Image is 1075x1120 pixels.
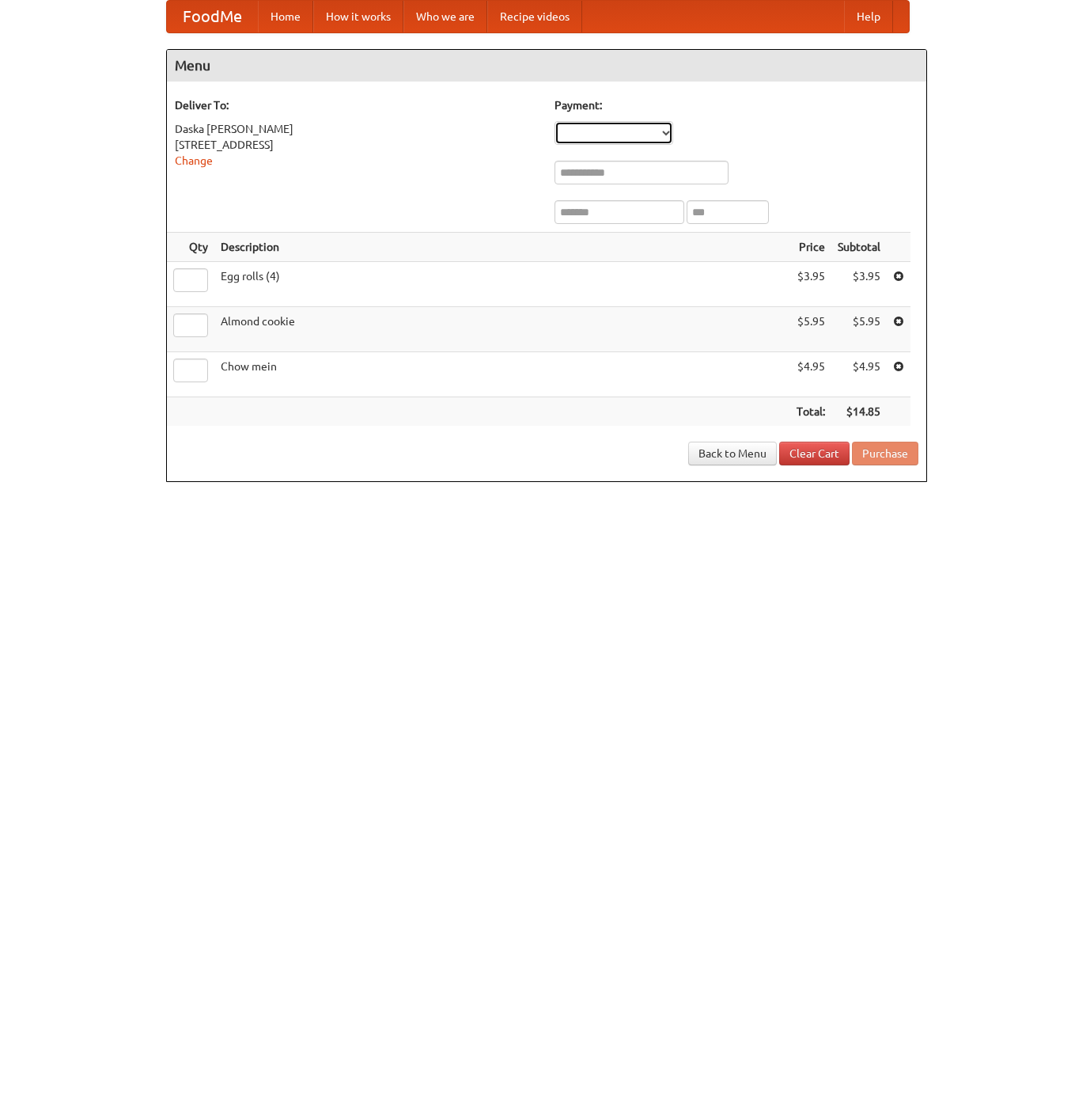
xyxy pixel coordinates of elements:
h5: Deliver To: [175,97,539,113]
th: Qty [167,233,214,262]
a: Back to Menu [688,442,777,465]
th: Price [790,233,831,262]
th: Description [214,233,790,262]
td: Almond cookie [214,307,790,352]
a: Home [258,1,313,32]
h4: Menu [167,50,926,82]
a: Recipe videos [487,1,582,32]
th: Subtotal [831,233,887,262]
td: $3.95 [831,262,887,307]
td: $5.95 [790,307,831,352]
th: Total: [790,397,831,427]
td: $4.95 [831,352,887,397]
a: How it works [313,1,403,32]
a: Help [844,1,893,32]
a: Who we are [403,1,487,32]
td: Chow mein [214,352,790,397]
td: $5.95 [831,307,887,352]
a: Change [175,154,213,167]
a: Clear Cart [779,442,850,465]
th: $14.85 [831,397,887,427]
div: [STREET_ADDRESS] [175,137,539,153]
div: Daska [PERSON_NAME] [175,121,539,137]
button: Purchase [852,442,918,465]
a: FoodMe [167,1,258,32]
td: $3.95 [790,262,831,307]
td: Egg rolls (4) [214,262,790,307]
td: $4.95 [790,352,831,397]
h5: Payment: [555,97,918,113]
